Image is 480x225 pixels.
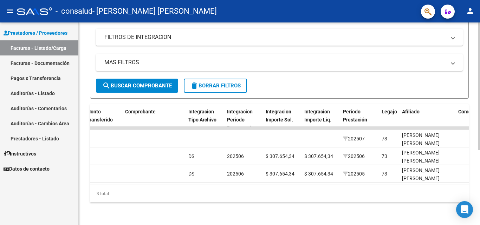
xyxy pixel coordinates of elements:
span: 202506 [227,153,244,159]
span: 202505 [343,171,365,177]
span: - [PERSON_NAME] [PERSON_NAME] [92,4,217,19]
span: - consalud [56,4,92,19]
mat-icon: person [466,7,474,15]
button: Buscar Comprobante [96,79,178,93]
span: $ 307.654,34 [266,171,294,177]
div: 73 [382,135,387,143]
span: DS [188,171,194,177]
button: Borrar Filtros [184,79,247,93]
div: Open Intercom Messenger [456,201,473,218]
span: Período Prestación [343,109,367,123]
mat-icon: delete [190,81,199,90]
mat-expansion-panel-header: FILTROS DE INTEGRACION [96,29,463,46]
span: 202506 [343,153,365,159]
datatable-header-cell: Período Prestación [340,104,379,135]
span: Afiliado [402,109,420,114]
mat-panel-title: FILTROS DE INTEGRACION [104,33,446,41]
span: 202506 [227,171,244,177]
span: Integracion Tipo Archivo [188,109,216,123]
span: Borrar Filtros [190,82,241,89]
mat-panel-title: MAS FILTROS [104,59,446,66]
mat-icon: search [102,81,111,90]
datatable-header-cell: Afiliado [399,104,455,135]
datatable-header-cell: Comprobante [122,104,186,135]
span: $ 307.654,34 [304,153,333,159]
span: 202507 [343,136,365,141]
span: $ 307.654,34 [304,171,333,177]
span: Legajo [382,109,397,114]
datatable-header-cell: Legajo [379,104,399,135]
span: Prestadores / Proveedores [4,29,67,37]
span: Buscar Comprobante [102,82,172,89]
span: Monto Transferido [86,109,113,123]
datatable-header-cell: Integracion Tipo Archivo [186,104,224,135]
datatable-header-cell: Integracion Periodo Presentacion [224,104,263,135]
div: 73 [382,152,387,160]
span: $ 307.654,34 [266,153,294,159]
div: [PERSON_NAME] [PERSON_NAME] 20560240563 [402,131,453,155]
div: [PERSON_NAME] [PERSON_NAME] 20560240563 [402,166,453,190]
span: Integracion Periodo Presentacion [227,109,257,131]
span: Integracion Importe Liq. [304,109,331,123]
datatable-header-cell: Integracion Importe Sol. [263,104,301,135]
div: 3 total [90,185,469,203]
mat-expansion-panel-header: MAS FILTROS [96,54,463,71]
span: Integracion Importe Sol. [266,109,293,123]
div: 73 [382,170,387,178]
div: [PERSON_NAME] [PERSON_NAME] 20560240563 [402,149,453,173]
datatable-header-cell: Integracion Importe Liq. [301,104,340,135]
mat-icon: menu [6,7,14,15]
span: Comprobante [125,109,156,114]
span: Datos de contacto [4,165,50,173]
datatable-header-cell: Monto Transferido [84,104,122,135]
span: DS [188,153,194,159]
span: Instructivos [4,150,36,158]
